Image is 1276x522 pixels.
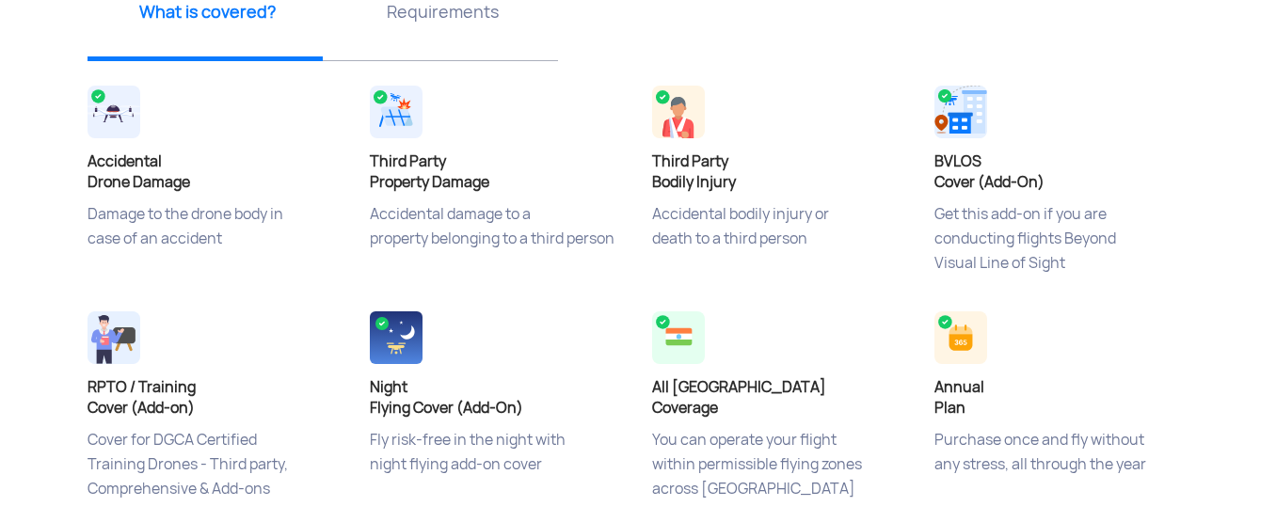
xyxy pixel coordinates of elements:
[370,151,624,193] h4: Third Party Property Damage
[934,202,1188,296] p: Get this add-on if you are conducting flights Beyond Visual Line of Sight
[934,377,1188,419] h4: Annual Plan
[88,202,342,296] p: Damage to the drone body in case of an accident
[370,377,624,419] h4: Night Flying Cover (Add-On)
[88,428,342,522] p: Cover for DGCA Certified Training Drones - Third party, Comprehensive & Add-ons
[88,151,342,193] h4: Accidental Drone Damage
[934,428,1188,522] p: Purchase once and fly without any stress, all through the year
[652,428,906,522] p: You can operate your flight within permissible flying zones across [GEOGRAPHIC_DATA]
[370,202,624,296] p: Accidental damage to a property belonging to a third person
[370,428,624,522] p: Fly risk-free in the night with night flying add-on cover
[652,202,906,296] p: Accidental bodily injury or death to a third person
[934,151,1188,193] h4: BVLOS Cover (Add-On)
[88,377,342,419] h4: RPTO / Training Cover (Add-on)
[652,151,906,193] h4: Third Party Bodily Injury
[652,377,906,419] h4: All [GEOGRAPHIC_DATA] Coverage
